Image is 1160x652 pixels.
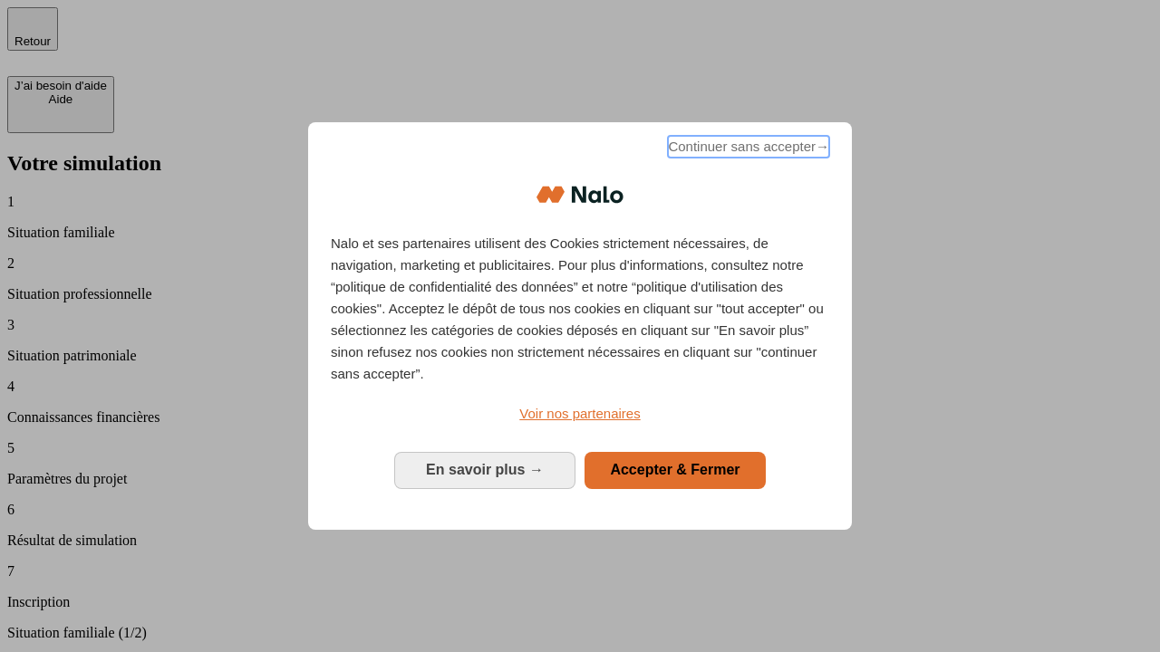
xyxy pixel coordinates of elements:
span: Voir nos partenaires [519,406,640,421]
span: Accepter & Fermer [610,462,739,477]
span: En savoir plus → [426,462,544,477]
div: Bienvenue chez Nalo Gestion du consentement [308,122,852,529]
button: Accepter & Fermer: Accepter notre traitement des données et fermer [585,452,766,488]
button: En savoir plus: Configurer vos consentements [394,452,575,488]
span: Continuer sans accepter→ [668,136,829,158]
a: Voir nos partenaires [331,403,829,425]
p: Nalo et ses partenaires utilisent des Cookies strictement nécessaires, de navigation, marketing e... [331,233,829,385]
img: Logo [536,168,623,222]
